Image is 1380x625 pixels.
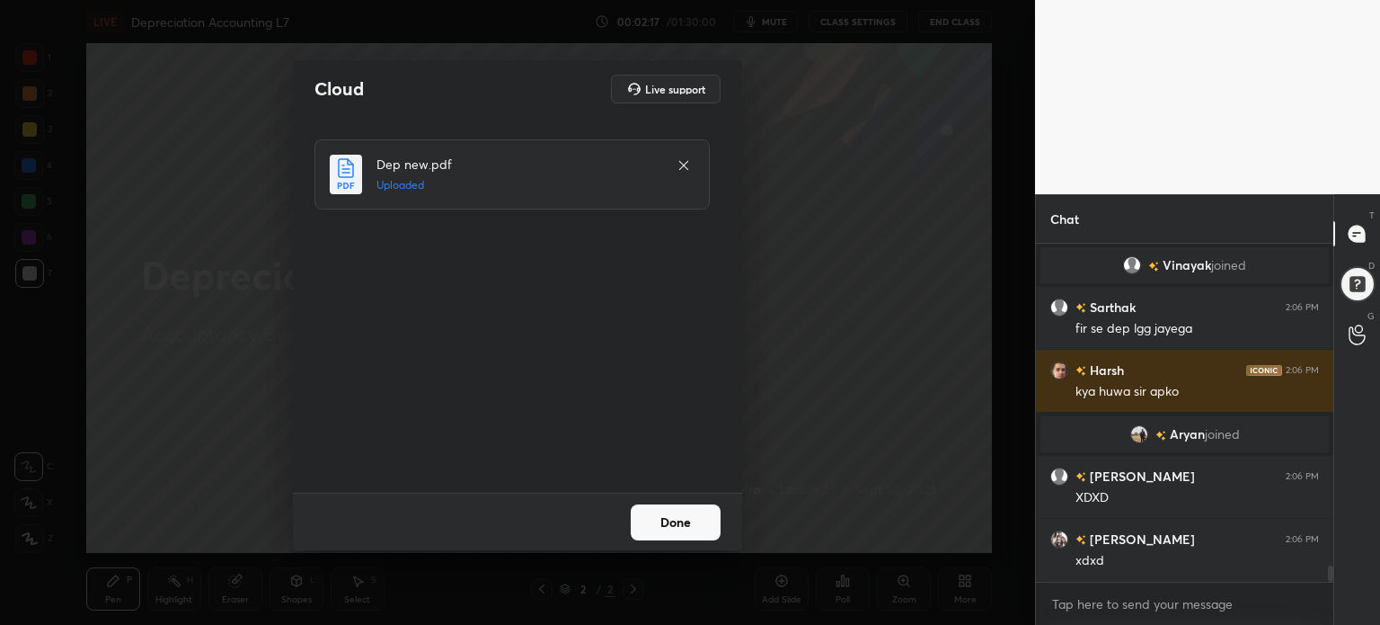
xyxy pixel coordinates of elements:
[1050,299,1068,317] img: default.png
[1086,530,1195,549] h6: [PERSON_NAME]
[1369,209,1375,222] p: T
[1075,320,1319,338] div: fir se dep lgg jayega
[1170,427,1205,442] span: Aryan
[1286,471,1319,482] div: 2:06 PM
[645,84,705,94] h5: Live support
[1075,552,1319,570] div: xdxd
[1036,244,1333,582] div: grid
[1286,534,1319,545] div: 2:06 PM
[1086,361,1124,379] h6: Harsh
[1286,302,1319,313] div: 2:06 PM
[376,177,659,193] h5: Uploaded
[314,77,364,101] h2: Cloud
[1130,425,1148,443] img: a4cd647cf18f43038589abdbb13e932a.jpg
[1050,531,1068,549] img: f077464141ae4137bb10a53b07a79da6.jpg
[1205,427,1240,442] span: joined
[1123,256,1141,274] img: default.png
[1211,258,1246,272] span: joined
[1246,365,1282,376] img: iconic-dark.1390631f.png
[1075,366,1086,376] img: no-rating-badge.077c3623.svg
[1050,468,1068,486] img: default.png
[1050,362,1068,379] img: 66657d77c10c445d9ae4c3a5e36ae66b.jpg
[1368,259,1375,272] p: D
[376,155,659,174] h4: Dep new.pdf
[1163,258,1211,272] span: Vinayak
[631,504,721,540] button: Done
[1075,489,1319,507] div: XDXD
[1148,262,1159,272] img: no-rating-badge.077c3623.svg
[1155,431,1166,441] img: no-rating-badge.077c3623.svg
[1286,365,1319,376] div: 2:06 PM
[1086,467,1195,486] h6: [PERSON_NAME]
[1036,195,1093,243] p: Chat
[1075,472,1086,482] img: no-rating-badge.077c3623.svg
[1075,303,1086,313] img: no-rating-badge.077c3623.svg
[1075,535,1086,545] img: no-rating-badge.077c3623.svg
[1367,309,1375,323] p: G
[1086,298,1136,317] h6: Sarthak
[1075,383,1319,401] div: kya huwa sir apko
